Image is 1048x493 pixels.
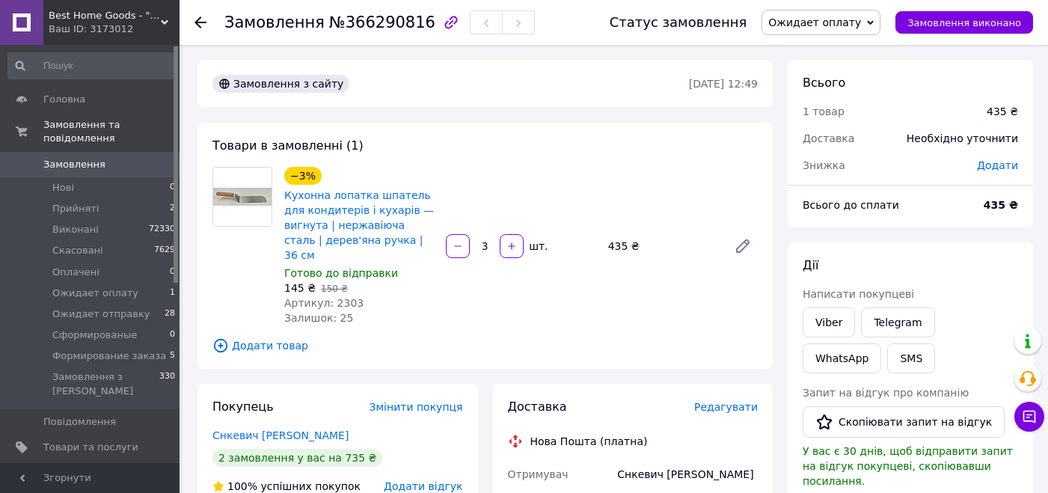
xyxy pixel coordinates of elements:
[602,236,722,257] div: 435 ₴
[803,76,845,90] span: Всього
[52,287,138,300] span: Ожидает оплату
[7,52,177,79] input: Пошук
[284,167,322,185] div: −3%
[49,22,180,36] div: Ваш ID: 3173012
[977,159,1018,171] span: Додати
[728,231,758,261] a: Редагувати
[52,370,159,397] span: Замовлення з [PERSON_NAME]
[194,15,206,30] div: Повернутися назад
[284,312,353,324] span: Залишок: 25
[43,415,116,429] span: Повідомлення
[803,445,1013,487] span: У вас є 30 днів, щоб відправити запит на відгук покупцеві, скопіювавши посилання.
[224,13,325,31] span: Замовлення
[212,429,349,441] a: Снкевич [PERSON_NAME]
[610,15,747,30] div: Статус замовлення
[284,189,434,261] a: Кухонна лопатка шпатель для кондитерів і кухарів — вигнута | нержавіюча сталь | дерев'яна ручка |...
[1014,402,1044,432] button: Чат з покупцем
[170,202,175,215] span: 2
[170,287,175,300] span: 1
[508,468,569,480] span: Отримувач
[329,13,435,31] span: №366290816
[898,122,1027,155] div: Необхідно уточнити
[987,104,1018,119] div: 435 ₴
[43,158,105,171] span: Замовлення
[170,266,175,279] span: 0
[384,480,462,492] span: Додати відгук
[887,343,935,373] button: SMS
[694,401,758,413] span: Редагувати
[527,434,652,449] div: Нова Пошта (платна)
[284,267,398,279] span: Готово до відправки
[212,449,382,467] div: 2 замовлення у вас на 735 ₴
[212,399,274,414] span: Покупець
[284,297,364,309] span: Артикул: 2303
[525,239,549,254] div: шт.
[861,307,934,337] a: Telegram
[170,328,175,342] span: 0
[984,199,1018,211] b: 435 ₴
[508,399,567,414] span: Доставка
[43,118,180,145] span: Замовлення та повідомлення
[803,288,914,300] span: Написати покупцеві
[149,223,175,236] span: 72330
[212,337,758,354] span: Додати товар
[52,223,99,236] span: Виконані
[165,307,175,321] span: 28
[212,138,364,153] span: Товари в замовленні (1)
[768,16,861,28] span: Ожидает оплату
[52,202,99,215] span: Прийняті
[689,78,758,90] time: [DATE] 12:49
[212,75,349,93] div: Замовлення з сайту
[49,9,161,22] span: Best Home Goods - "Кращі товари для дому, подарунки, дрібниці"
[52,328,137,342] span: Сформированые
[43,93,85,106] span: Головна
[52,349,166,363] span: Формирование заказа
[614,461,761,488] div: Снкевич [PERSON_NAME]
[803,132,854,144] span: Доставка
[52,244,103,257] span: Скасовані
[170,349,175,363] span: 5
[803,307,855,337] a: Viber
[370,401,463,413] span: Змінити покупця
[159,370,175,397] span: 330
[907,17,1021,28] span: Замовлення виконано
[803,105,845,117] span: 1 товар
[803,343,881,373] a: WhatsApp
[321,284,348,294] span: 150 ₴
[213,188,272,205] img: Кухонна лопатка шпатель для кондитерів і кухарів — вигнута | нержавіюча сталь | дерев'яна ручка |...
[803,159,845,171] span: Знижка
[803,199,899,211] span: Всього до сплати
[803,258,818,272] span: Дії
[803,406,1005,438] button: Скопіювати запит на відгук
[895,11,1033,34] button: Замовлення виконано
[803,387,969,399] span: Запит на відгук про компанію
[284,282,316,294] span: 145 ₴
[154,244,175,257] span: 7629
[43,441,138,454] span: Товари та послуги
[52,181,74,195] span: Нові
[52,266,99,279] span: Оплачені
[170,181,175,195] span: 0
[227,480,257,492] span: 100%
[52,307,150,321] span: Ожидает отправку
